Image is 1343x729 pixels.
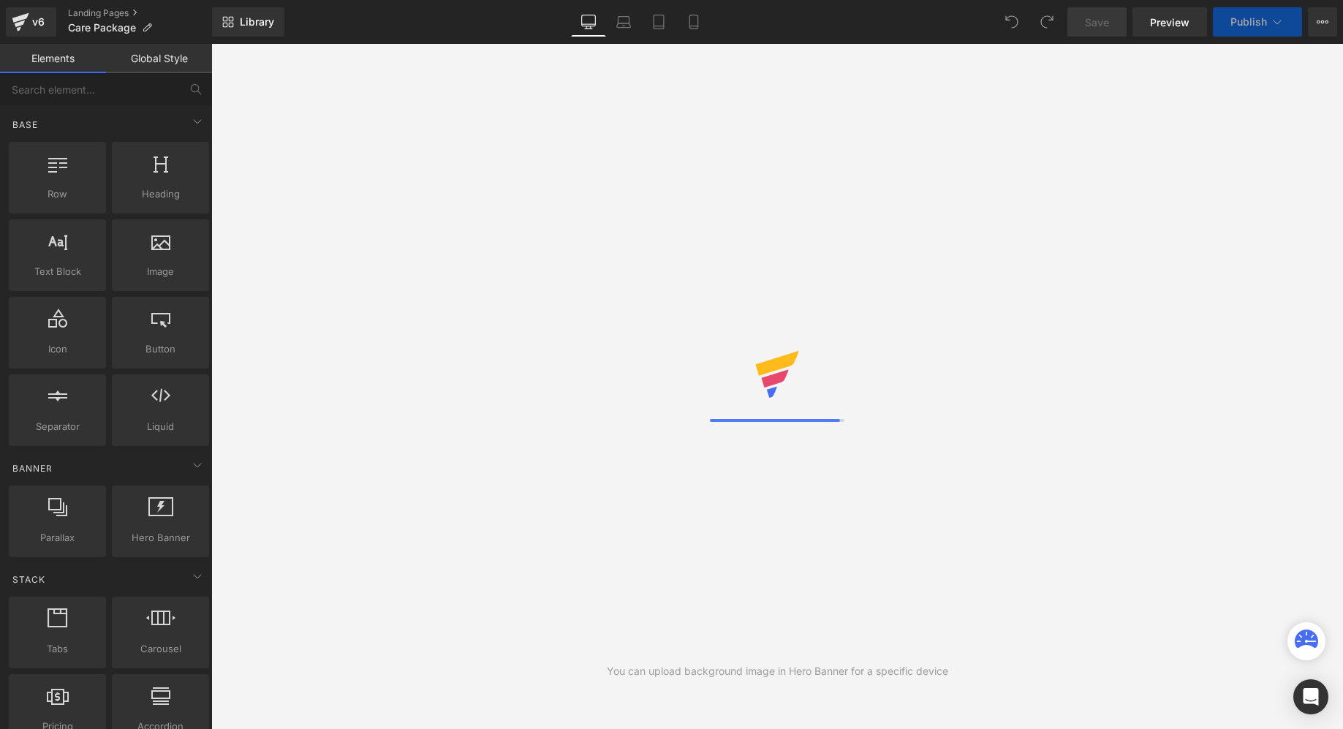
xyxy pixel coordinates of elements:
a: v6 [6,7,56,37]
a: New Library [212,7,284,37]
span: Text Block [13,264,102,279]
a: Global Style [106,44,212,73]
button: Undo [997,7,1026,37]
div: v6 [29,12,48,31]
span: Stack [11,573,47,586]
span: Heading [116,186,205,202]
a: Preview [1132,7,1207,37]
button: Redo [1032,7,1062,37]
span: Parallax [13,530,102,545]
span: Base [11,118,39,132]
span: Icon [13,341,102,357]
span: Carousel [116,641,205,657]
span: Liquid [116,419,205,434]
span: Image [116,264,205,279]
a: Tablet [641,7,676,37]
a: Laptop [606,7,641,37]
span: Row [13,186,102,202]
span: Tabs [13,641,102,657]
span: Hero Banner [116,530,205,545]
span: Library [240,15,274,29]
button: More [1308,7,1337,37]
span: Button [116,341,205,357]
div: You can upload background image in Hero Banner for a specific device [607,663,948,679]
span: Save [1085,15,1109,30]
span: Separator [13,419,102,434]
span: Care Package [68,22,136,34]
span: Publish [1230,16,1267,28]
a: Desktop [571,7,606,37]
span: Preview [1150,15,1189,30]
a: Mobile [676,7,711,37]
a: Landing Pages [68,7,212,19]
button: Publish [1213,7,1302,37]
div: Open Intercom Messenger [1293,679,1328,714]
span: Banner [11,461,54,475]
